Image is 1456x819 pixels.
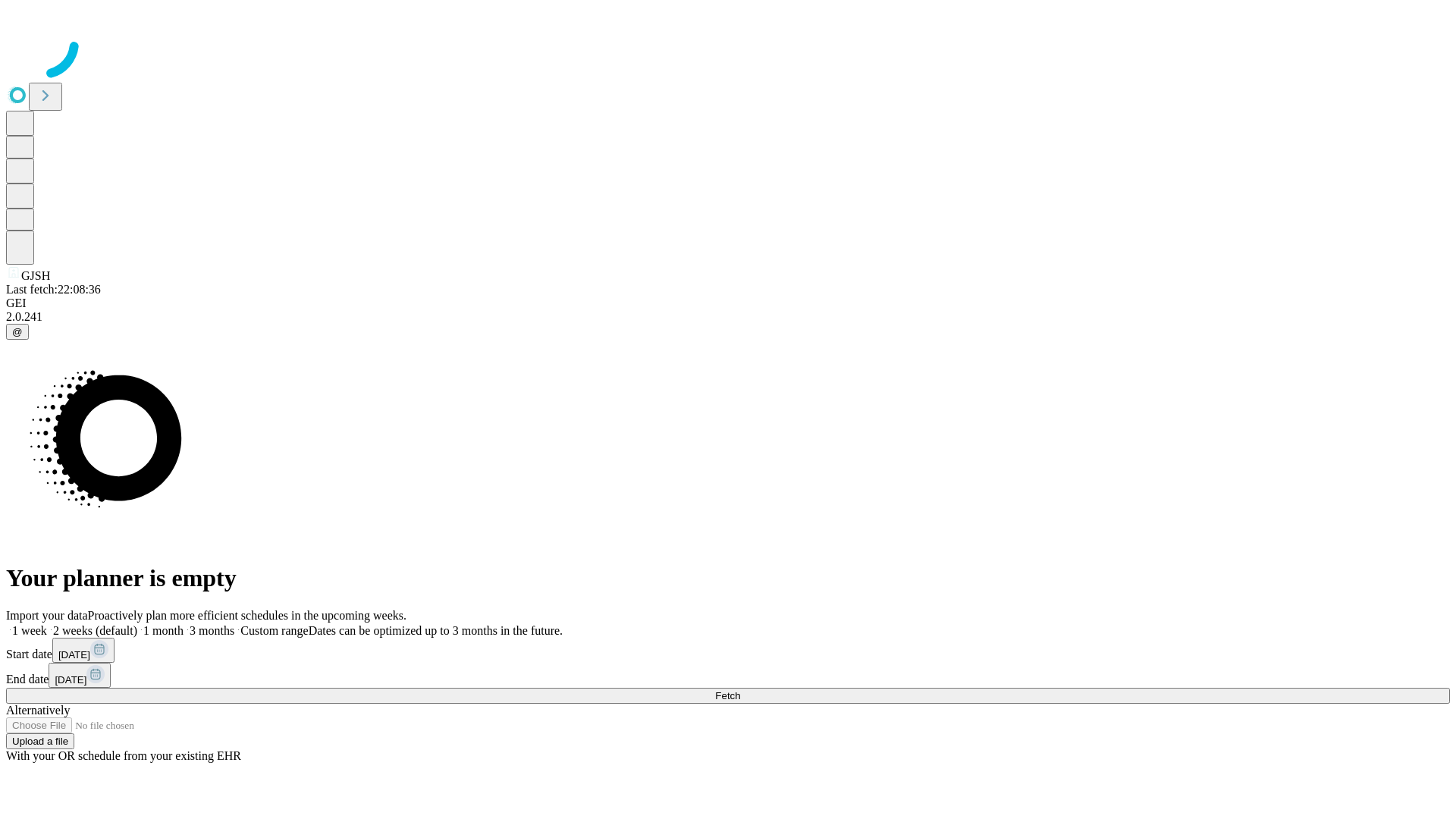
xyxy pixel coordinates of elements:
[190,624,234,637] span: 3 months
[58,649,90,661] span: [DATE]
[143,624,184,637] span: 1 month
[6,324,29,340] button: @
[52,638,115,663] button: [DATE]
[6,283,101,296] span: Last fetch: 22:08:36
[12,624,47,637] span: 1 week
[55,674,86,686] span: [DATE]
[6,297,1450,310] div: GEI
[6,733,74,749] button: Upload a file
[6,704,70,717] span: Alternatively
[6,749,241,762] span: With your OR schedule from your existing EHR
[6,688,1450,704] button: Fetch
[6,609,88,622] span: Import your data
[6,663,1450,688] div: End date
[88,609,406,622] span: Proactively plan more efficient schedules in the upcoming weeks.
[6,638,1450,663] div: Start date
[6,564,1450,592] h1: Your planner is empty
[715,690,740,701] span: Fetch
[21,269,50,282] span: GJSH
[12,326,23,337] span: @
[6,310,1450,324] div: 2.0.241
[309,624,563,637] span: Dates can be optimized up to 3 months in the future.
[53,624,137,637] span: 2 weeks (default)
[240,624,308,637] span: Custom range
[49,663,111,688] button: [DATE]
